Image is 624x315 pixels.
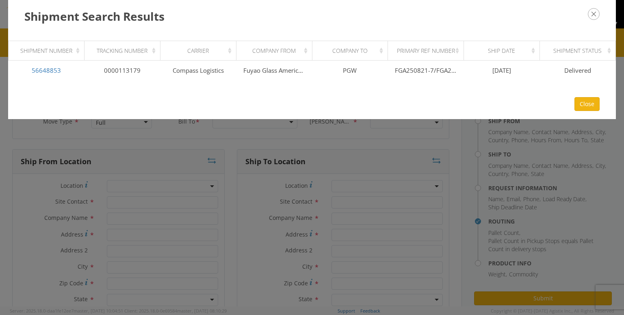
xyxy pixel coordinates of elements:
div: Tracking Number [91,47,157,55]
div: Ship Date [471,47,537,55]
a: 56648853 [32,66,61,74]
span: [DATE] [492,66,511,74]
td: 0000113179 [84,61,160,81]
td: Compass Logistics [160,61,236,81]
span: Delivered [564,66,591,74]
div: Shipment Status [547,47,613,55]
div: Primary Ref Number [395,47,461,55]
div: Company To [319,47,385,55]
h3: Shipment Search Results [24,8,600,24]
div: Carrier [167,47,233,55]
td: Fuyao Glass America Inc [236,61,312,81]
td: PGW [312,61,388,81]
button: Close [574,97,600,111]
div: Shipment Number [16,47,82,55]
td: FGA250821-7/FGA250971-5/FGA250972-7/FGA251021-3/FGA251025-5 [388,61,464,81]
div: Company From [243,47,309,55]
